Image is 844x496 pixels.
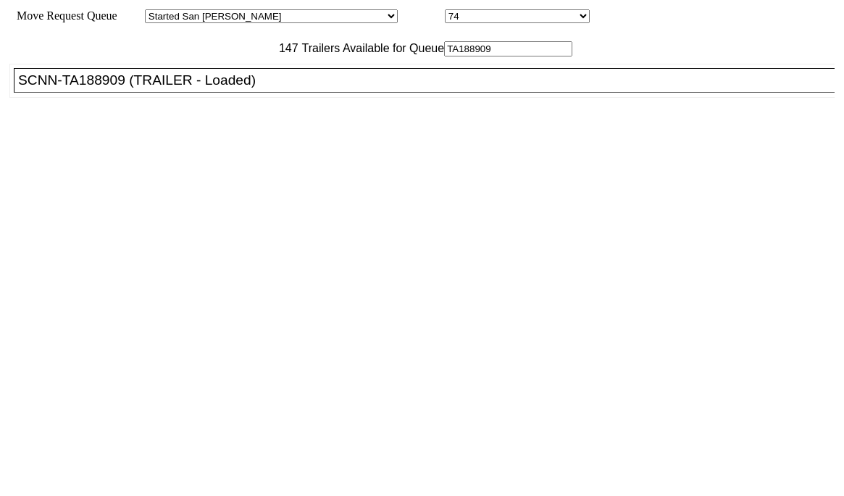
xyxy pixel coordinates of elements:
span: Location [401,9,442,22]
span: Area [120,9,142,22]
span: Move Request Queue [9,9,117,22]
span: 147 [272,42,298,54]
input: Filter Available Trailers [444,41,572,56]
div: SCNN-TA188909 (TRAILER - Loaded) [18,72,843,88]
span: Trailers Available for Queue [298,42,445,54]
